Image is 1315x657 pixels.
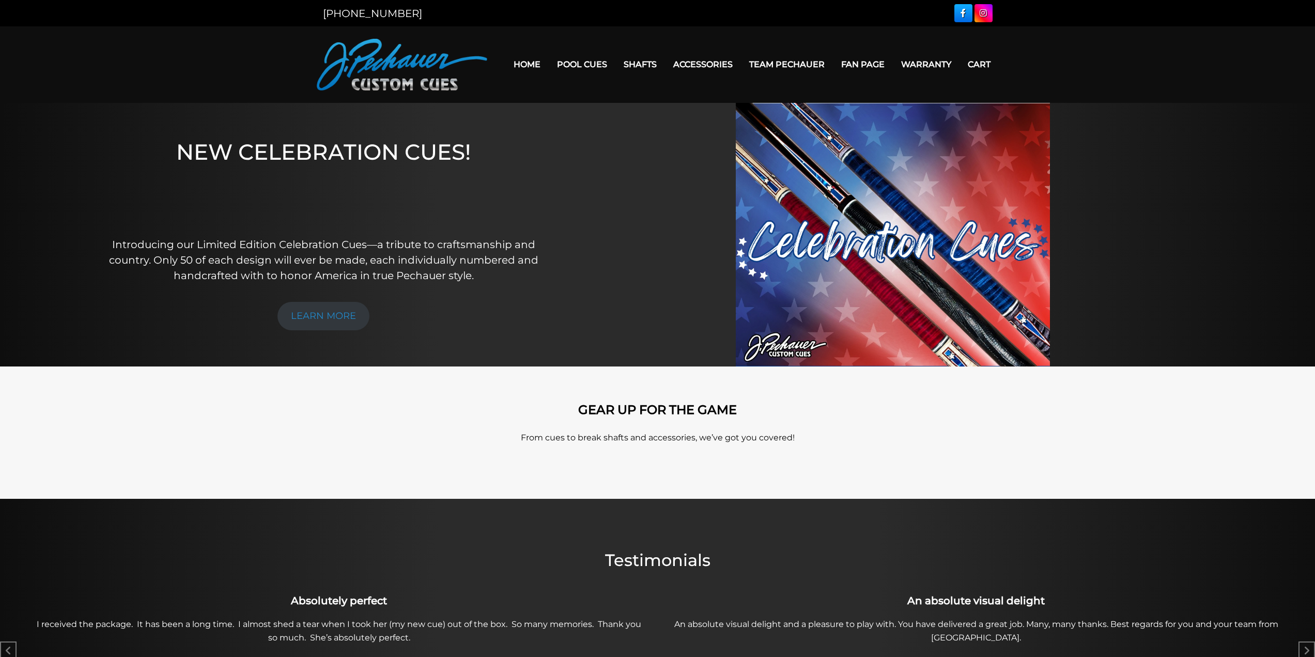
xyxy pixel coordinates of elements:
h3: Absolutely perfect [26,593,652,608]
strong: GEAR UP FOR THE GAME [578,402,737,417]
a: Cart [960,51,999,78]
a: Home [505,51,549,78]
a: Accessories [665,51,741,78]
h3: An absolute visual delight [663,593,1289,608]
p: From cues to break shafts and accessories, we’ve got you covered! [363,432,952,444]
a: Team Pechauer [741,51,833,78]
p: An absolute visual delight and a pleasure to play with. You have delivered a great job. Many, man... [663,618,1289,645]
a: Warranty [893,51,960,78]
p: I received the package. It has been a long time. I almost shed a tear when I took her (my new cue... [26,618,652,645]
a: [PHONE_NUMBER] [323,7,422,20]
img: Pechauer Custom Cues [317,39,487,90]
a: Fan Page [833,51,893,78]
p: Introducing our Limited Edition Celebration Cues—a tribute to craftsmanship and country. Only 50 ... [104,237,544,283]
h1: NEW CELEBRATION CUES! [104,139,544,222]
a: Shafts [615,51,665,78]
a: Pool Cues [549,51,615,78]
a: LEARN MORE [277,302,369,330]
